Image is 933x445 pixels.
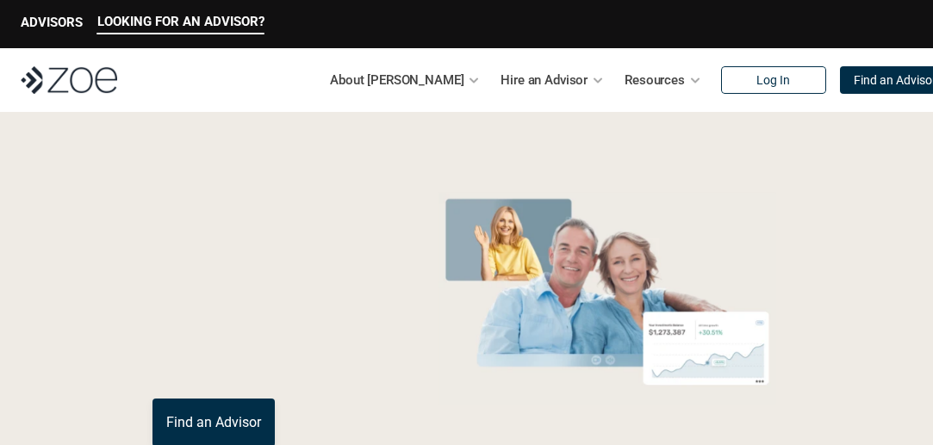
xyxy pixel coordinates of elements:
[152,328,434,378] p: You deserve an advisor you can trust. [PERSON_NAME], hire, and invest with vetted, fiduciary, fin...
[152,167,433,307] p: Grow Your Wealth with a Financial Advisor
[501,67,588,93] p: Hire an Advisor
[434,193,781,405] img: Zoe Financial Hero Image
[756,73,790,88] p: Log In
[721,66,826,94] a: Log In
[330,67,463,93] p: About [PERSON_NAME]
[625,67,685,93] p: Resources
[21,15,83,30] p: ADVISORS
[469,415,747,421] em: The information in the visuals above is for illustrative purposes only and does not represent an ...
[166,414,261,430] p: Find an Advisor
[97,14,264,29] p: LOOKING FOR AN ADVISOR?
